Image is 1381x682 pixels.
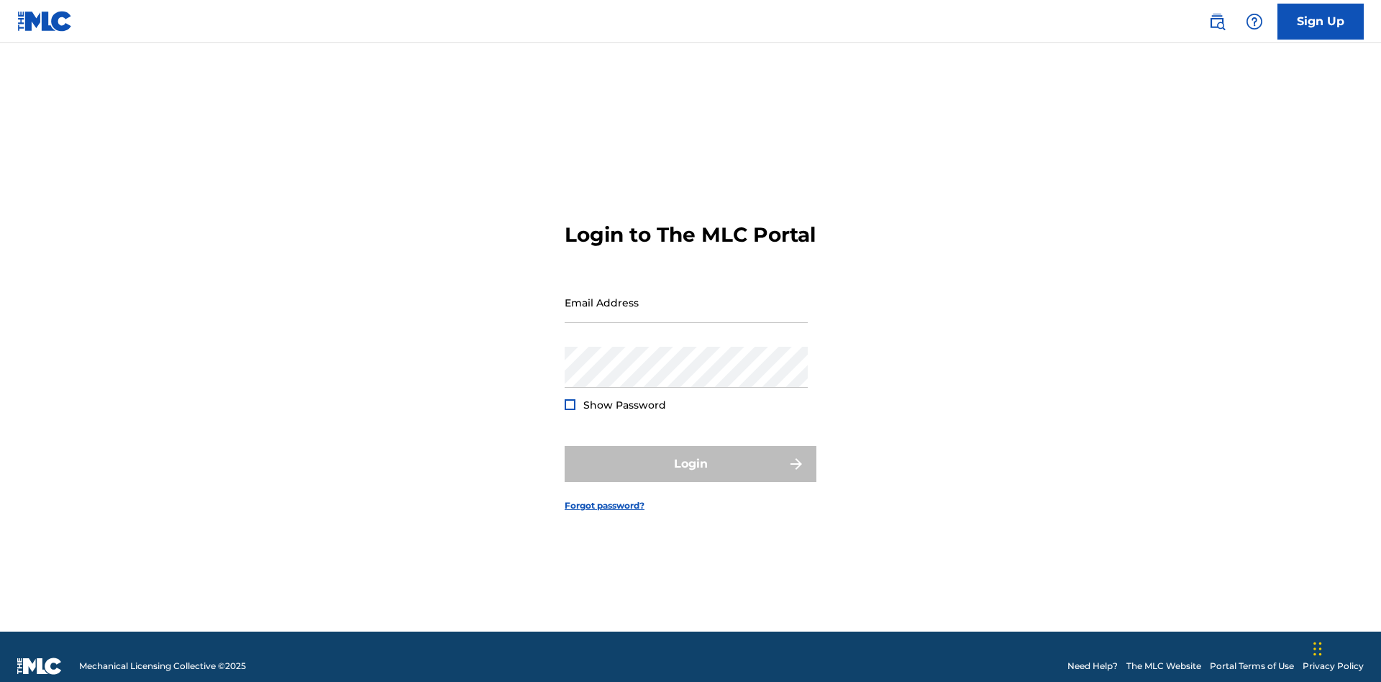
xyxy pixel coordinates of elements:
[1240,7,1269,36] div: Help
[17,11,73,32] img: MLC Logo
[583,399,666,412] span: Show Password
[79,660,246,673] span: Mechanical Licensing Collective © 2025
[17,658,62,675] img: logo
[1208,13,1226,30] img: search
[1210,660,1294,673] a: Portal Terms of Use
[1277,4,1364,40] a: Sign Up
[565,222,816,247] h3: Login to The MLC Portal
[1126,660,1201,673] a: The MLC Website
[1313,627,1322,670] div: Drag
[1303,660,1364,673] a: Privacy Policy
[1203,7,1231,36] a: Public Search
[1067,660,1118,673] a: Need Help?
[565,499,644,512] a: Forgot password?
[1309,613,1381,682] iframe: Chat Widget
[1246,13,1263,30] img: help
